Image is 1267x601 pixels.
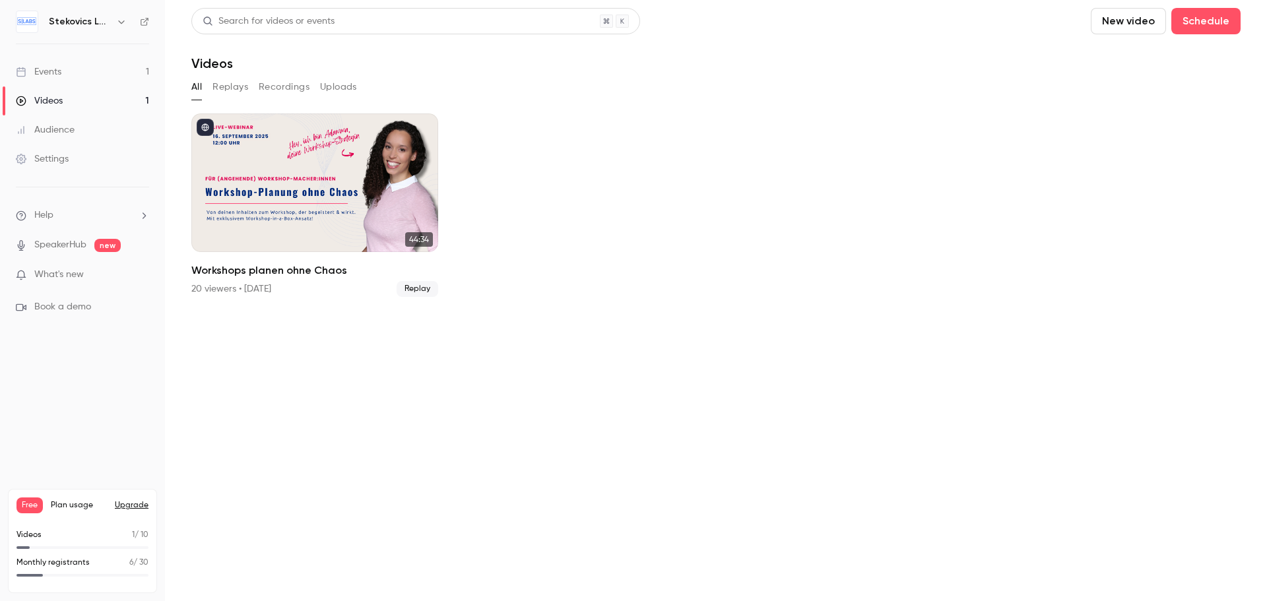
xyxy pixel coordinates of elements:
[191,113,438,297] li: Workshops planen ohne Chaos
[16,208,149,222] li: help-dropdown-opener
[115,500,148,511] button: Upgrade
[132,531,135,539] span: 1
[191,263,438,278] h2: Workshops planen ohne Chaos
[191,113,438,297] a: 44:34Workshops planen ohne Chaos20 viewers • [DATE]Replay
[34,208,53,222] span: Help
[34,238,86,252] a: SpeakerHub
[16,152,69,166] div: Settings
[16,123,75,137] div: Audience
[191,282,271,296] div: 20 viewers • [DATE]
[16,94,63,108] div: Videos
[191,77,202,98] button: All
[16,11,38,32] img: Stekovics LABS
[94,239,121,252] span: new
[1171,8,1241,34] button: Schedule
[16,557,90,569] p: Monthly registrants
[129,559,133,567] span: 6
[191,8,1241,593] section: Videos
[51,500,107,511] span: Plan usage
[397,281,438,297] span: Replay
[16,65,61,79] div: Events
[191,55,233,71] h1: Videos
[49,15,111,28] h6: Stekovics LABS
[34,268,84,282] span: What's new
[1091,8,1166,34] button: New video
[16,497,43,513] span: Free
[132,529,148,541] p: / 10
[320,77,357,98] button: Uploads
[16,529,42,541] p: Videos
[203,15,335,28] div: Search for videos or events
[34,300,91,314] span: Book a demo
[405,232,433,247] span: 44:34
[191,113,1241,297] ul: Videos
[129,557,148,569] p: / 30
[212,77,248,98] button: Replays
[259,77,309,98] button: Recordings
[197,119,214,136] button: published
